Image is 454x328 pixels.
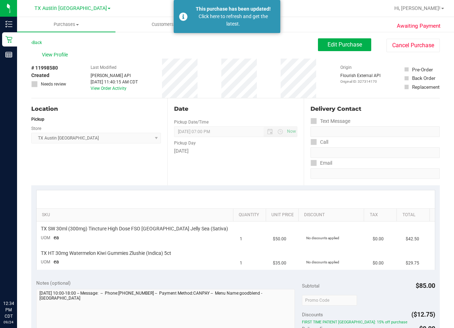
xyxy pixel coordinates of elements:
inline-svg: Inventory [5,21,12,28]
span: Discounts [302,308,323,321]
label: Pickup Date/Time [174,119,209,125]
div: [DATE] [174,147,297,155]
span: UOM [41,235,50,240]
span: $0.00 [373,236,384,242]
div: [DATE] 11:40:15 AM CDT [91,79,138,85]
span: Customers [116,21,214,28]
p: Original ID: 327314170 [340,79,380,84]
div: Location [31,105,161,113]
div: Flourish External API [340,72,380,84]
span: TX SW 30ml (300mg) Tincture High Dose FSO [GEOGRAPHIC_DATA] Jelly Sea (Sativa) [41,225,228,232]
div: Back Order [412,75,436,82]
span: Notes (optional) [36,280,71,286]
p: 12:34 PM CDT [3,300,14,319]
span: $50.00 [273,236,286,242]
span: ea [54,235,59,240]
div: Click here to refresh and get the latest. [191,13,275,28]
a: Purchases [17,17,115,32]
div: Delivery Contact [310,105,440,113]
button: Cancel Purchase [387,39,440,52]
a: Tax [370,212,394,218]
label: Text Message [310,116,350,126]
a: Unit Price [271,212,296,218]
div: Date [174,105,297,113]
label: Call [310,137,328,147]
p: 09/24 [3,319,14,325]
span: ea [54,259,59,264]
iframe: Resource center unread badge [21,270,29,279]
div: [PERSON_NAME] API [91,72,138,79]
label: Pickup Day [174,140,196,146]
input: Promo Code [302,295,357,306]
span: TX Austin [GEOGRAPHIC_DATA] [34,5,107,11]
input: Format: (999) 999-9999 [310,147,440,158]
strong: Pickup [31,117,44,122]
a: Total [402,212,427,218]
span: $0.00 [373,260,384,267]
span: Subtotal [302,283,319,289]
span: 1 [240,260,242,267]
iframe: Resource center [7,271,28,293]
span: View Profile [42,51,70,59]
a: Back [31,40,42,45]
span: 1 [240,236,242,242]
span: $29.75 [406,260,419,267]
inline-svg: Reports [5,51,12,58]
inline-svg: Retail [5,36,12,43]
span: # 11998580 [31,64,58,72]
a: Quantity [239,212,263,218]
input: Format: (999) 999-9999 [310,126,440,137]
span: No discounts applied [306,236,339,240]
div: This purchase has been updated! [191,5,275,13]
a: SKU [42,212,230,218]
span: UOM [41,259,50,264]
span: $85.00 [416,282,435,289]
span: TX HT 30mg Watermelon Kiwi Gummies Zlushie (Indica) 5ct [41,250,171,257]
span: Edit Purchase [328,41,362,48]
span: Created [31,72,49,79]
label: Last Modified [91,64,117,71]
span: Needs review [41,81,66,87]
span: Hi, [PERSON_NAME]! [394,5,441,11]
span: Awaiting Payment [397,22,441,30]
div: Replacement [412,83,439,91]
button: Edit Purchase [318,38,371,51]
label: Store [31,125,41,132]
a: View Order Activity [91,86,126,91]
span: No discounts applied [306,260,339,264]
span: $42.50 [406,236,419,242]
a: Customers [115,17,214,32]
div: Pre-Order [412,66,433,73]
span: FIRST TIME PATIENT [GEOGRAPHIC_DATA]: 15% off purchase [302,320,435,325]
label: Email [310,158,332,168]
span: ($12.75) [411,311,435,318]
label: Origin [340,64,352,71]
a: Discount [304,212,361,218]
span: $35.00 [273,260,286,267]
span: Purchases [17,21,115,28]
